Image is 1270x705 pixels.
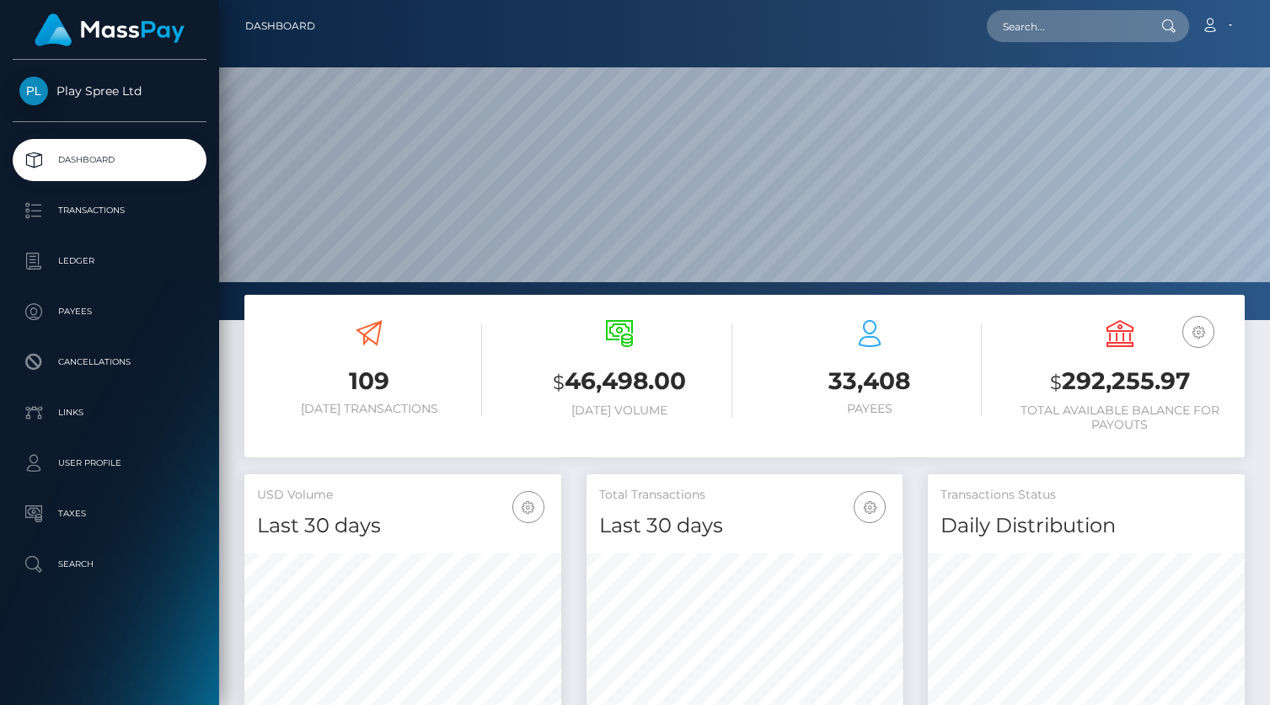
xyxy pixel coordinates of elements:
[758,402,983,416] h6: Payees
[19,198,200,223] p: Transactions
[19,400,200,425] p: Links
[13,392,206,434] a: Links
[13,240,206,282] a: Ledger
[257,511,549,541] h4: Last 30 days
[19,501,200,526] p: Taxes
[19,147,200,173] p: Dashboard
[19,451,200,476] p: User Profile
[19,552,200,577] p: Search
[940,511,1232,541] h4: Daily Distribution
[245,8,315,44] a: Dashboard
[940,487,1232,504] h5: Transactions Status
[1050,371,1062,394] small: $
[507,403,732,418] h6: [DATE] Volume
[599,487,891,504] h5: Total Transactions
[19,350,200,375] p: Cancellations
[1007,365,1232,399] h3: 292,255.97
[19,77,48,105] img: Play Spree Ltd
[257,487,549,504] h5: USD Volume
[507,365,732,399] h3: 46,498.00
[987,10,1145,42] input: Search...
[13,493,206,535] a: Taxes
[553,371,565,394] small: $
[599,511,891,541] h4: Last 30 days
[257,365,482,398] h3: 109
[13,83,206,99] span: Play Spree Ltd
[13,341,206,383] a: Cancellations
[13,139,206,181] a: Dashboard
[19,299,200,324] p: Payees
[257,402,482,416] h6: [DATE] Transactions
[13,543,206,585] a: Search
[1007,403,1232,432] h6: Total Available Balance for Payouts
[35,13,185,46] img: MassPay Logo
[19,248,200,274] p: Ledger
[13,190,206,232] a: Transactions
[758,365,983,398] h3: 33,408
[13,291,206,333] a: Payees
[13,442,206,484] a: User Profile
